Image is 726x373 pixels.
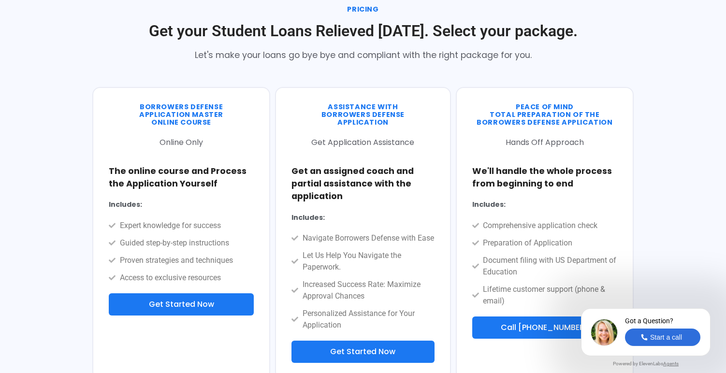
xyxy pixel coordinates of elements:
span: Lifetime customer support (phone & email) [480,284,617,307]
h4: Online Only [109,136,254,149]
span: Call [PHONE_NUMBER] [487,324,603,331]
a: Call [PHONE_NUMBER] [472,316,617,339]
span: Get Started Now [123,301,239,308]
a: Get Started Now [291,341,434,363]
span: Access to exclusive resources [117,272,221,284]
span: Proven strategies and techniques [117,255,233,266]
a: Get Started Now [109,293,254,316]
span: Expert knowledge for success [117,220,221,231]
h3: BORROWERS DEFENSE APPLICATION MASTER ONLINE COURSE [109,103,254,127]
h3: Get an assigned coach and partial assistance with the application [291,165,434,203]
span: Navigate Borrowers Defense with Ease [300,232,434,244]
h3: ASSISTANCE WITH BORROWERS DEFENSE APPLICATION [291,103,434,127]
span: Increased Success Rate: Maximize Approval Chances [300,279,435,302]
div: Includes: [109,200,254,210]
h2: Get your Student Loans Relieved [DATE]. Select your package. [146,23,580,39]
span: Preparation of Application [480,237,572,249]
span: Let Us Help You Navigate the Paperwork. [300,250,435,273]
h2: Let's make your loans go bye bye and compliant with the right package for you. [92,48,634,62]
span: Get Started Now [306,348,420,356]
h3: We'll handle the whole process from beginning to end [472,165,617,190]
span: Comprehensive application check [480,220,597,231]
h3: The online course and Process the Application Yourself [109,165,254,190]
div: Includes: [291,213,434,223]
h4: Get Application Assistance [291,136,434,149]
span: Personalized Assistance for Your Application [300,308,435,331]
div: PRICING [92,6,634,14]
span: Guided step-by-step instructions [117,237,229,249]
div: Includes: [472,200,617,210]
span: Document filing with US Department of Education [480,255,617,278]
h4: Hands Off Approach [472,136,617,149]
h3: PEACE OF MIND TOTAL PREPARATION OF THE BORROWERS DEFENSE APPLICATION [472,103,617,127]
